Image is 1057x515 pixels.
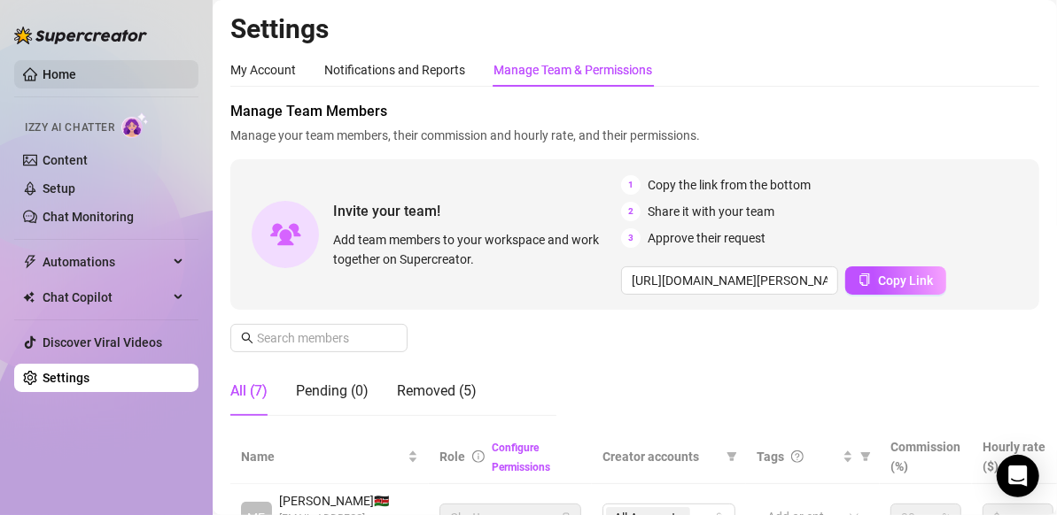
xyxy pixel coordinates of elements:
[621,175,641,195] span: 1
[23,255,37,269] span: thunderbolt
[621,228,641,248] span: 3
[230,380,268,402] div: All (7)
[121,112,149,138] img: AI Chatter
[25,119,114,136] span: Izzy AI Chatter
[230,12,1039,46] h2: Settings
[43,335,162,350] a: Discover Viral Videos
[43,181,75,196] a: Setup
[43,371,89,385] a: Settings
[727,451,737,462] span: filter
[648,175,811,195] span: Copy the link from the bottom
[472,450,485,463] span: info-circle
[859,273,871,286] span: copy
[648,202,774,221] span: Share it with your team
[324,60,465,80] div: Notifications and Reports
[230,101,1039,122] span: Manage Team Members
[230,60,296,80] div: My Account
[43,153,88,167] a: Content
[43,248,168,276] span: Automations
[279,491,418,511] span: [PERSON_NAME] 🇰🇪
[333,230,614,269] span: Add team members to your workspace and work together on Supercreator.
[397,380,477,402] div: Removed (5)
[494,60,652,80] div: Manage Team & Permissions
[14,27,147,44] img: logo-BBDzfeDw.svg
[621,202,641,221] span: 2
[602,447,719,466] span: Creator accounts
[439,450,465,464] span: Role
[23,291,35,304] img: Chat Copilot
[296,380,369,402] div: Pending (0)
[857,443,874,470] span: filter
[878,273,933,288] span: Copy Link
[257,328,383,348] input: Search members
[860,451,871,462] span: filter
[241,447,404,466] span: Name
[723,443,741,470] span: filter
[43,283,168,311] span: Chat Copilot
[757,447,784,466] span: Tags
[997,455,1039,497] div: Open Intercom Messenger
[492,442,550,473] a: Configure Permissions
[648,228,766,248] span: Approve their request
[43,210,134,224] a: Chat Monitoring
[880,430,972,484] th: Commission (%)
[791,450,804,463] span: question-circle
[230,430,429,484] th: Name
[241,332,253,344] span: search
[845,266,946,295] button: Copy Link
[43,67,76,81] a: Home
[333,200,621,222] span: Invite your team!
[230,126,1039,145] span: Manage your team members, their commission and hourly rate, and their permissions.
